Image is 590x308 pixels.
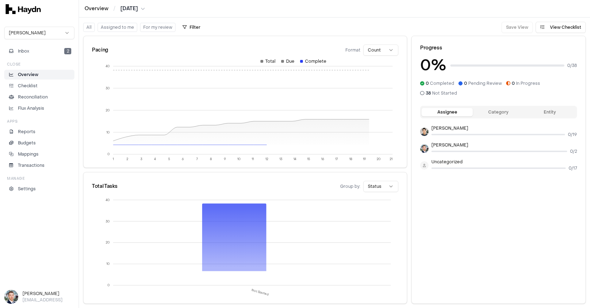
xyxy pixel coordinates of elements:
[431,142,577,148] p: [PERSON_NAME]
[210,157,212,161] tspan: 8
[4,149,74,159] a: Mappings
[18,162,45,169] p: Transactions
[252,157,254,161] tspan: 11
[22,297,74,303] p: [EMAIL_ADDRESS]
[464,81,467,86] span: 0
[260,59,276,64] div: Total
[340,184,360,189] span: Group by:
[281,59,294,64] div: Due
[426,90,457,96] span: Not Started
[390,157,392,161] tspan: 21
[126,157,128,161] tspan: 2
[182,157,184,161] tspan: 6
[112,5,117,12] span: /
[196,157,198,161] tspan: 7
[22,290,74,297] h3: [PERSON_NAME]
[98,23,137,32] button: Assigned to me
[293,157,296,161] tspan: 14
[4,70,74,80] a: Overview
[83,23,95,32] button: All
[18,186,36,192] p: Settings
[426,81,454,86] span: Completed
[140,23,175,32] button: For my review
[4,160,74,170] a: Transactions
[85,5,108,12] a: Overview
[85,5,145,12] nav: breadcrumb
[431,159,577,165] p: Uncategorized
[422,108,473,116] button: Assignee
[7,119,18,124] h3: Apps
[420,54,446,76] h3: 0 %
[251,288,269,297] tspan: Not Started
[107,152,110,156] tspan: 0
[570,149,577,154] span: 0 / 2
[120,5,138,12] span: [DATE]
[279,157,282,161] tspan: 13
[363,157,366,161] tspan: 19
[345,47,360,53] span: Format
[106,86,110,90] tspan: 30
[106,198,110,202] tspan: 40
[106,262,110,266] tspan: 10
[568,132,577,137] span: 0 / 19
[4,127,74,137] a: Reports
[300,59,326,64] div: Complete
[4,138,74,148] a: Budgets
[569,165,577,171] span: 0 / 17
[307,157,310,161] tspan: 15
[168,157,170,161] tspan: 5
[4,103,74,113] a: Flux Analysis
[92,183,117,190] div: Total Tasks
[265,157,268,161] tspan: 12
[473,108,524,116] button: Category
[464,81,502,86] span: Pending Review
[18,140,36,146] p: Budgets
[426,81,429,86] span: 0
[512,81,540,86] span: In Progress
[4,184,74,194] a: Settings
[18,71,38,78] p: Overview
[536,22,586,33] button: View Checklist
[567,63,577,68] span: 0 / 38
[420,45,577,52] div: Progress
[349,157,352,161] tspan: 18
[524,108,576,116] button: Entity
[6,4,41,14] img: svg+xml,%3c
[426,90,431,96] span: 38
[335,157,338,161] tspan: 17
[106,130,110,135] tspan: 10
[106,240,110,245] tspan: 20
[4,290,18,304] img: Ole Heine
[64,48,71,54] span: 2
[18,48,29,54] span: Inbox
[4,92,74,102] a: Reconciliation
[420,128,429,136] img: Jeremy Hon
[18,105,44,111] p: Flux Analysis
[18,83,38,89] p: Checklist
[377,157,380,161] tspan: 20
[4,81,74,91] a: Checklist
[224,157,226,161] tspan: 9
[237,157,240,161] tspan: 10
[178,22,205,33] button: Filter
[420,144,429,153] img: Ole Heine
[7,176,25,181] h3: Manage
[140,157,142,161] tspan: 3
[7,62,21,67] h3: Close
[4,46,74,56] button: Inbox2
[18,151,39,157] p: Mappings
[512,81,515,86] span: 0
[107,283,110,287] tspan: 0
[321,157,324,161] tspan: 16
[120,5,145,12] button: [DATE]
[154,157,156,161] tspan: 4
[113,157,114,161] tspan: 1
[431,125,577,131] p: [PERSON_NAME]
[92,47,108,54] div: Pacing
[106,108,110,112] tspan: 20
[18,129,35,135] p: Reports
[18,94,48,100] p: Reconciliation
[106,219,110,223] tspan: 30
